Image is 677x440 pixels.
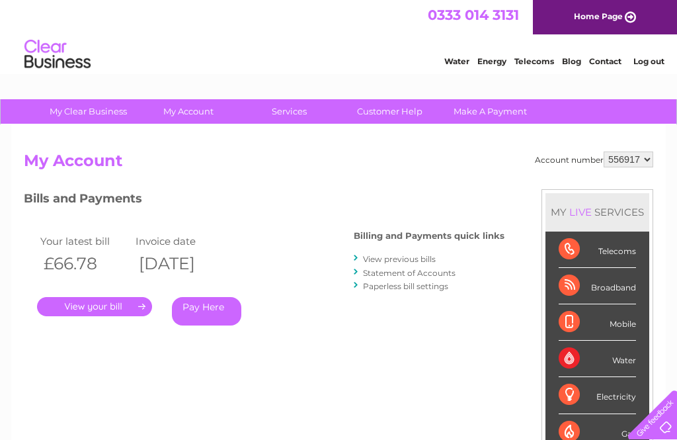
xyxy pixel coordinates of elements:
[567,206,594,218] div: LIVE
[562,56,581,66] a: Blog
[37,297,152,316] a: .
[132,232,227,250] td: Invoice date
[24,189,504,212] h3: Bills and Payments
[363,281,448,291] a: Paperless bill settings
[363,268,456,278] a: Statement of Accounts
[477,56,506,66] a: Energy
[37,232,132,250] td: Your latest bill
[559,232,636,268] div: Telecoms
[428,7,519,23] a: 0333 014 3131
[34,99,143,124] a: My Clear Business
[545,193,649,231] div: MY SERVICES
[335,99,444,124] a: Customer Help
[24,34,91,75] img: logo.png
[535,152,653,167] div: Account number
[24,152,653,177] h2: My Account
[363,254,436,264] a: View previous bills
[436,99,545,124] a: Make A Payment
[27,7,652,64] div: Clear Business is a trading name of Verastar Limited (registered in [GEOGRAPHIC_DATA] No. 3667643...
[354,231,504,241] h4: Billing and Payments quick links
[559,341,636,377] div: Water
[559,268,636,304] div: Broadband
[37,250,132,277] th: £66.78
[134,99,243,124] a: My Account
[589,56,621,66] a: Contact
[235,99,344,124] a: Services
[559,304,636,341] div: Mobile
[514,56,554,66] a: Telecoms
[633,56,664,66] a: Log out
[172,297,241,326] a: Pay Here
[559,377,636,414] div: Electricity
[444,56,469,66] a: Water
[132,250,227,277] th: [DATE]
